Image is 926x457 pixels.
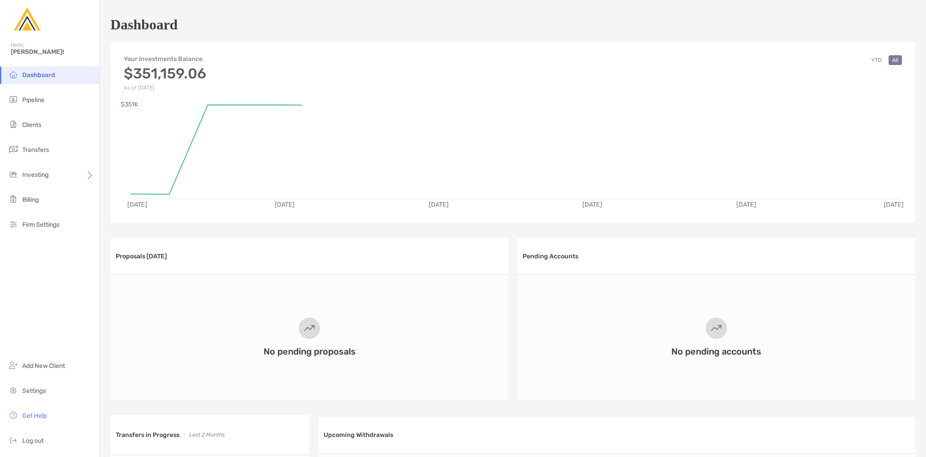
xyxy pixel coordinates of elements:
p: Last 2 Months [189,429,224,441]
h3: Upcoming Withdrawals [324,431,393,439]
img: transfers icon [8,144,19,155]
h3: No pending accounts [671,346,761,357]
span: Add New Client [22,362,65,370]
h3: No pending proposals [264,346,356,357]
span: Transfers [22,146,49,154]
img: add_new_client icon [8,360,19,371]
img: get-help icon [8,410,19,420]
span: Pipeline [22,96,45,104]
h4: Your Investments Balance [124,55,206,63]
img: logout icon [8,435,19,445]
span: Billing [22,196,39,204]
img: clients icon [8,119,19,130]
img: investing icon [8,169,19,180]
span: Dashboard [22,71,55,79]
button: YTD [868,55,885,65]
h3: Pending Accounts [523,253,578,260]
img: billing icon [8,194,19,204]
text: [DATE] [127,201,147,208]
img: Zoe Logo [11,4,43,36]
img: pipeline icon [8,94,19,105]
h3: Proposals [DATE] [116,253,167,260]
h3: $351,159.06 [124,65,206,82]
text: [DATE] [884,201,904,208]
span: Settings [22,387,46,395]
text: [DATE] [275,201,295,208]
span: Firm Settings [22,221,60,228]
img: firm-settings icon [8,219,19,229]
span: Clients [22,121,41,129]
img: settings icon [8,385,19,396]
button: All [889,55,902,65]
text: $351K [121,101,138,108]
span: [PERSON_NAME]! [11,48,94,56]
text: [DATE] [429,201,449,208]
text: [DATE] [582,201,602,208]
span: Investing [22,171,49,179]
text: [DATE] [736,201,756,208]
span: Log out [22,437,44,445]
p: As of [DATE] [124,85,206,91]
img: dashboard icon [8,69,19,80]
h1: Dashboard [110,16,178,33]
span: Get Help [22,412,47,420]
h3: Transfers in Progress [116,431,179,439]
